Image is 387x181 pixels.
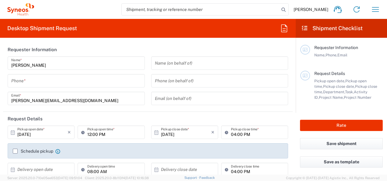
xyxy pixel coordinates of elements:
[300,156,383,168] button: Save as template
[337,53,347,57] span: Email
[286,175,380,181] span: Copyright © [DATE]-[DATE] Agistix Inc., All Rights Reserved
[314,53,326,57] span: Name,
[68,127,71,137] i: ×
[184,176,200,179] a: Support
[85,176,149,180] span: Client: 2025.20.0-8b113f4
[199,176,215,179] a: Feedback
[314,79,345,83] span: Pickup open date,
[13,149,53,154] label: Schedule pickup
[58,176,82,180] span: [DATE] 09:51:04
[294,7,328,12] span: [PERSON_NAME]
[319,95,344,100] span: Project Name,
[323,90,345,94] span: Department,
[300,120,383,131] button: Rate
[8,47,57,53] h2: Requester Information
[301,25,363,32] h2: Shipment Checklist
[125,176,149,180] span: [DATE] 10:16:38
[7,25,77,32] h2: Desktop Shipment Request
[344,95,371,100] span: Project Number
[323,84,355,89] span: Pickup close date,
[314,71,345,76] span: Request Details
[345,90,354,94] span: Task,
[300,138,383,149] button: Save shipment
[122,4,279,15] input: Shipment, tracking or reference number
[211,127,214,137] i: ×
[7,176,82,180] span: Server: 2025.20.0-710e05ee653
[8,116,43,122] h2: Request Details
[314,45,358,50] span: Requester Information
[326,53,337,57] span: Phone,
